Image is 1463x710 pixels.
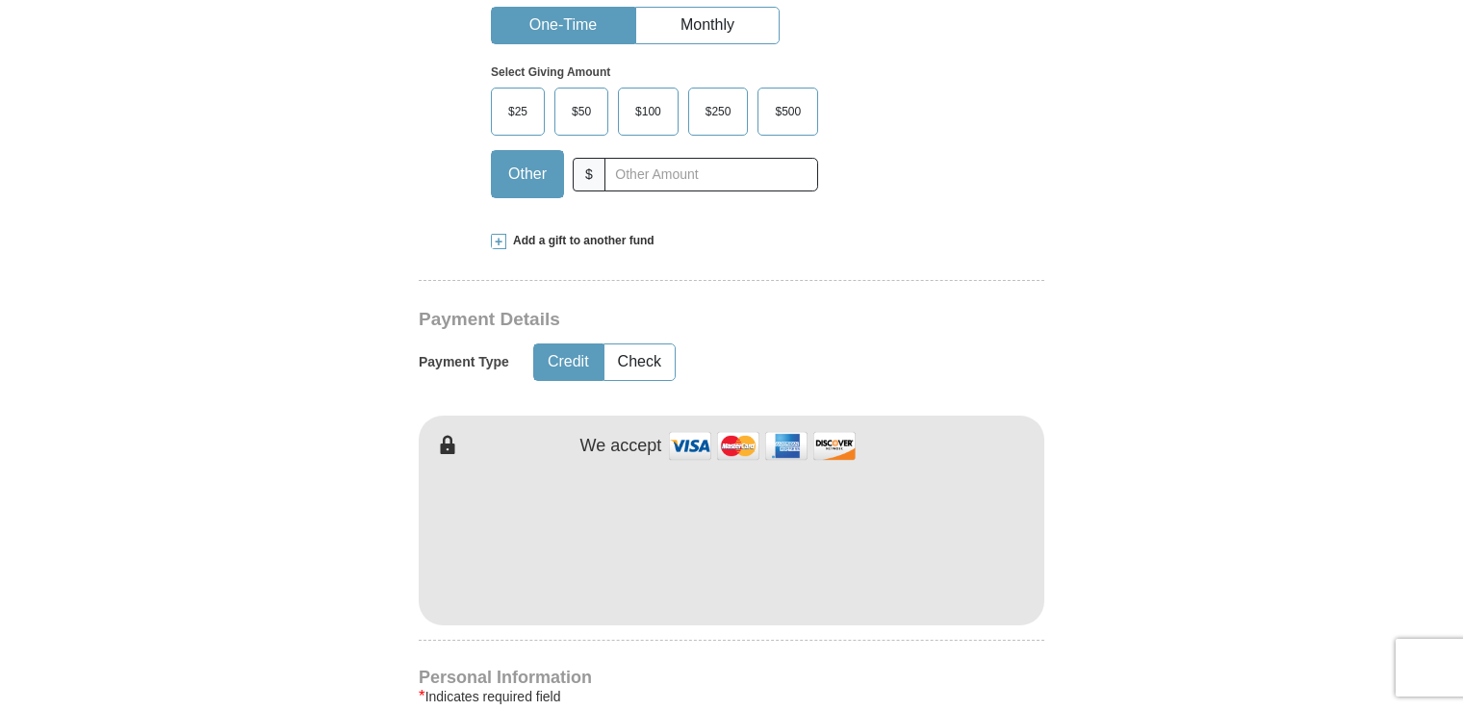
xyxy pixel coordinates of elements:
[604,158,818,191] input: Other Amount
[419,685,1044,708] div: Indicates required field
[666,425,859,467] img: credit cards accepted
[499,97,537,126] span: $25
[491,65,610,79] strong: Select Giving Amount
[499,160,556,189] span: Other
[604,344,675,380] button: Check
[765,97,810,126] span: $500
[534,344,603,380] button: Credit
[696,97,741,126] span: $250
[419,354,509,370] h5: Payment Type
[636,8,779,43] button: Monthly
[580,436,662,457] h4: We accept
[419,309,910,331] h3: Payment Details
[419,670,1044,685] h4: Personal Information
[506,233,654,249] span: Add a gift to another fund
[626,97,671,126] span: $100
[562,97,601,126] span: $50
[573,158,605,191] span: $
[492,8,634,43] button: One-Time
